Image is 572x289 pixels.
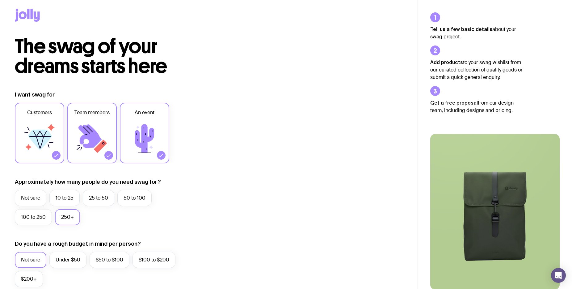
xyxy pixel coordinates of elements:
p: from our design team, including designs and pricing. [430,99,523,114]
div: Open Intercom Messenger [551,268,566,283]
span: Team members [74,109,110,116]
label: 100 to 250 [15,209,52,225]
p: to your swag wishlist from our curated collection of quality goods or submit a quick general enqu... [430,58,523,81]
label: 10 to 25 [49,190,80,206]
label: Not sure [15,252,46,268]
span: The swag of your dreams starts here [15,34,167,78]
label: Approximately how many people do you need swag for? [15,178,161,186]
strong: Add products [430,59,463,65]
strong: Get a free proposal [430,100,478,106]
strong: Tell us a few basic details [430,26,492,32]
label: I want swag for [15,91,55,98]
label: $200+ [15,271,43,287]
label: Not sure [15,190,46,206]
label: Under $50 [49,252,86,268]
span: An event [135,109,154,116]
label: 50 to 100 [117,190,152,206]
label: 250+ [55,209,80,225]
span: Customers [27,109,52,116]
label: $50 to $100 [90,252,129,268]
label: Do you have a rough budget in mind per person? [15,240,141,248]
p: about your swag project. [430,25,523,41]
label: 25 to 50 [83,190,114,206]
label: $100 to $200 [132,252,175,268]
